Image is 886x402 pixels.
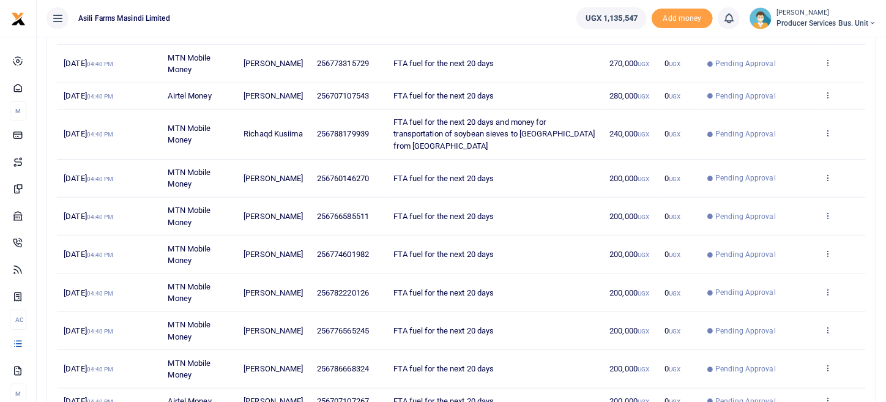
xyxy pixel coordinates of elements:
span: Pending Approval [715,211,776,222]
span: 0 [664,288,680,297]
span: [DATE] [64,250,113,259]
span: 200,000 [609,250,649,259]
span: [DATE] [64,288,113,297]
span: [PERSON_NAME] [244,174,303,183]
span: 256760146270 [317,174,369,183]
li: Toup your wallet [652,9,713,29]
li: Wallet ballance [571,7,652,29]
small: UGX [669,290,680,297]
span: Pending Approval [715,128,776,140]
small: [PERSON_NAME] [776,8,876,18]
span: [PERSON_NAME] [244,59,303,68]
span: [PERSON_NAME] [244,326,303,335]
small: UGX [638,61,649,67]
span: Pending Approval [715,287,776,298]
span: MTN Mobile Money [168,168,211,189]
small: UGX [638,131,649,138]
span: Pending Approval [715,91,776,102]
span: MTN Mobile Money [168,359,211,380]
small: 04:40 PM [87,328,114,335]
span: Asili Farms Masindi Limited [73,13,175,24]
span: [DATE] [64,59,113,68]
span: FTA fuel for the next 20 days [394,364,494,373]
a: Add money [652,13,713,22]
span: 256788179939 [317,129,369,138]
small: UGX [638,214,649,220]
small: 04:40 PM [87,214,114,220]
span: MTN Mobile Money [168,206,211,227]
span: FTA fuel for the next 20 days [394,288,494,297]
span: FTA fuel for the next 20 days [394,326,494,335]
small: UGX [669,251,680,258]
span: 256786668324 [317,364,369,373]
span: FTA fuel for the next 20 days [394,212,494,221]
span: FTA fuel for the next 20 days [394,250,494,259]
small: UGX [669,131,680,138]
span: Airtel Money [168,91,212,100]
small: UGX [638,176,649,182]
span: [PERSON_NAME] [244,288,303,297]
span: 200,000 [609,364,649,373]
small: 04:40 PM [87,93,114,100]
span: Pending Approval [715,58,776,69]
span: [DATE] [64,174,113,183]
span: MTN Mobile Money [168,320,211,341]
span: 280,000 [609,91,649,100]
span: [PERSON_NAME] [244,91,303,100]
small: UGX [669,366,680,373]
span: [DATE] [64,212,113,221]
span: Pending Approval [715,363,776,374]
small: UGX [638,251,649,258]
span: 200,000 [609,326,649,335]
img: logo-small [11,12,26,26]
small: UGX [638,93,649,100]
span: 256774601982 [317,250,369,259]
span: UGX 1,135,547 [586,12,638,24]
small: UGX [669,328,680,335]
span: 256782220126 [317,288,369,297]
span: 0 [664,326,680,335]
span: [PERSON_NAME] [244,212,303,221]
span: 0 [664,212,680,221]
span: 256766585511 [317,212,369,221]
span: 0 [664,91,680,100]
span: MTN Mobile Money [168,124,211,145]
span: Pending Approval [715,326,776,337]
span: 0 [664,129,680,138]
small: UGX [669,214,680,220]
small: UGX [669,176,680,182]
span: Richaqd Kusiima [244,129,303,138]
a: UGX 1,135,547 [576,7,647,29]
span: [DATE] [64,91,113,100]
span: FTA fuel for the next 20 days [394,174,494,183]
span: 0 [664,364,680,373]
span: Add money [652,9,713,29]
small: UGX [669,93,680,100]
small: 04:40 PM [87,290,114,297]
span: 0 [664,59,680,68]
small: 04:40 PM [87,251,114,258]
a: profile-user [PERSON_NAME] Producer Services Bus. Unit [750,7,876,29]
span: 200,000 [609,288,649,297]
span: [PERSON_NAME] [244,250,303,259]
span: 240,000 [609,129,649,138]
span: 256773315729 [317,59,369,68]
span: MTN Mobile Money [168,53,211,75]
small: UGX [669,61,680,67]
span: 256776565245 [317,326,369,335]
small: 04:40 PM [87,176,114,182]
img: profile-user [750,7,772,29]
span: 200,000 [609,212,649,221]
span: FTA fuel for the next 20 days and money for transportation of soybean sieves to [GEOGRAPHIC_DATA]... [394,117,595,151]
a: logo-small logo-large logo-large [11,13,26,23]
span: 0 [664,174,680,183]
span: 270,000 [609,59,649,68]
span: MTN Mobile Money [168,282,211,303]
span: 256707107543 [317,91,369,100]
span: 200,000 [609,174,649,183]
span: FTA fuel for the next 20 days [394,91,494,100]
span: 0 [664,250,680,259]
span: Producer Services Bus. Unit [776,18,876,29]
span: [DATE] [64,129,113,138]
span: [DATE] [64,364,113,373]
